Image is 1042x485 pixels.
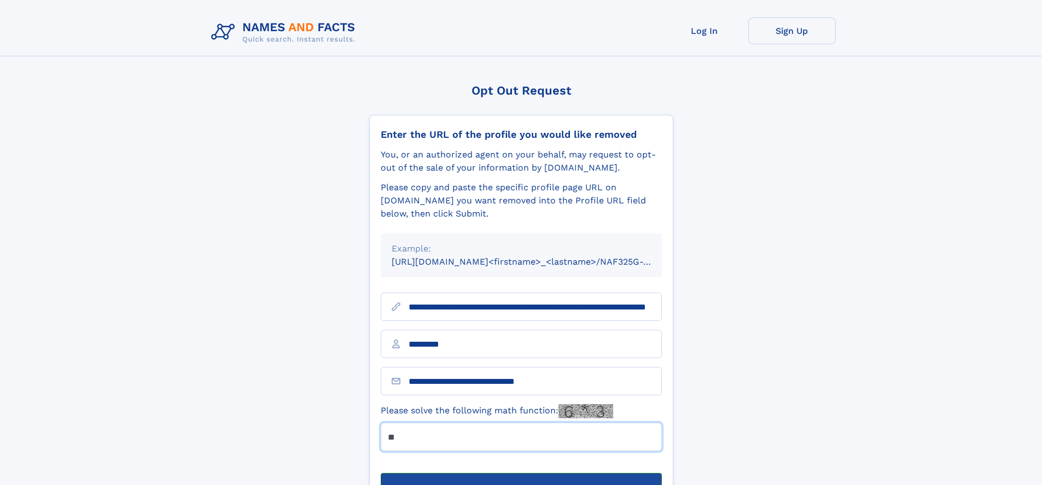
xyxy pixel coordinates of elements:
[381,128,662,141] div: Enter the URL of the profile you would like removed
[381,181,662,220] div: Please copy and paste the specific profile page URL on [DOMAIN_NAME] you want removed into the Pr...
[381,404,613,418] label: Please solve the following math function:
[381,148,662,174] div: You, or an authorized agent on your behalf, may request to opt-out of the sale of your informatio...
[392,242,651,255] div: Example:
[661,17,748,44] a: Log In
[392,256,683,267] small: [URL][DOMAIN_NAME]<firstname>_<lastname>/NAF325G-xxxxxxxx
[369,84,673,97] div: Opt Out Request
[748,17,836,44] a: Sign Up
[207,17,364,47] img: Logo Names and Facts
